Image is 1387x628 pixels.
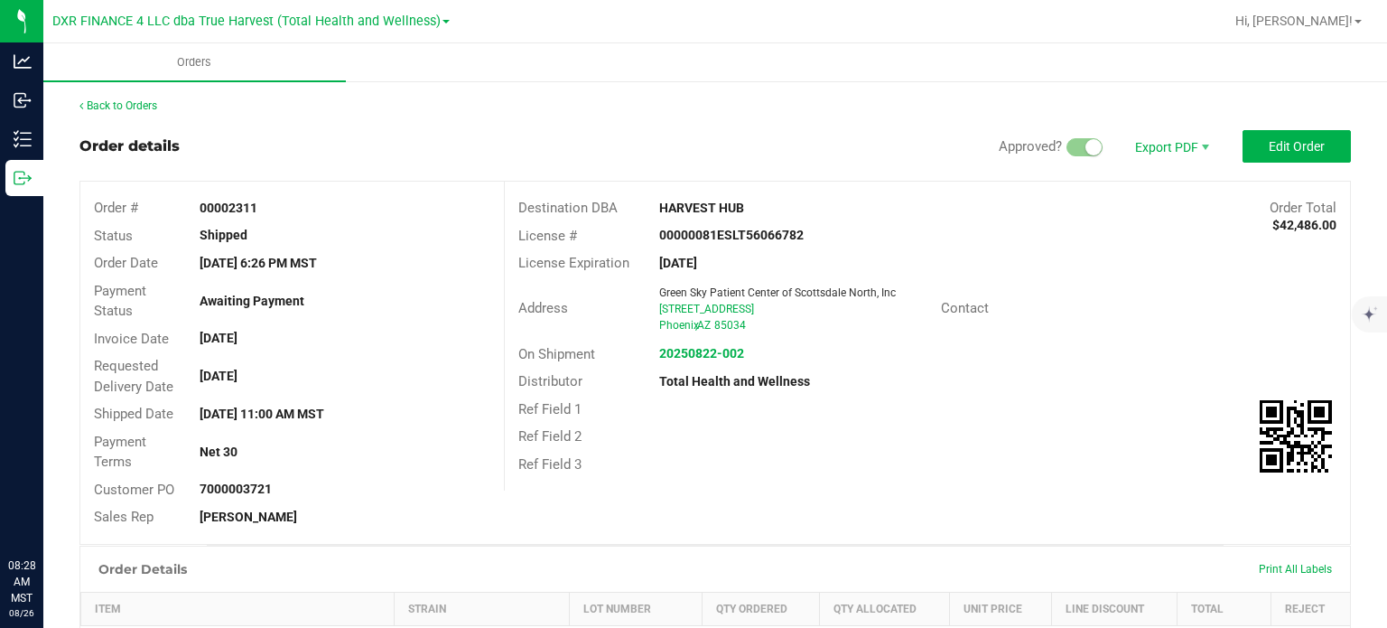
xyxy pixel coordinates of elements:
strong: [DATE] [659,256,697,270]
span: Payment Terms [94,434,146,471]
strong: Total Health and Wellness [659,374,810,389]
strong: HARVEST HUB [659,201,744,215]
span: Destination DBA [518,200,618,216]
span: Requested Delivery Date [94,358,173,395]
strong: 00000081ESLT56066782 [659,228,804,242]
inline-svg: Outbound [14,169,32,187]
th: Total [1178,592,1271,625]
th: Reject [1271,592,1350,625]
span: [STREET_ADDRESS] [659,303,754,315]
strong: 7000003721 [200,482,272,496]
img: Scan me! [1260,400,1332,473]
strong: $42,486.00 [1272,218,1336,232]
span: 85034 [714,319,746,332]
strong: [DATE] 11:00 AM MST [200,407,324,421]
span: Order Date [94,255,158,271]
span: Edit Order [1269,139,1325,154]
th: Item [81,592,395,625]
strong: [PERSON_NAME] [200,510,297,524]
th: Qty Allocated [819,592,950,625]
strong: Net 30 [200,445,237,459]
th: Unit Price [950,592,1052,625]
span: Order Total [1270,200,1336,216]
li: Export PDF [1116,130,1224,163]
span: Ref Field 1 [518,401,582,417]
p: 08:28 AM MST [8,558,35,606]
span: Distributor [518,373,582,389]
span: Ref Field 2 [518,428,582,445]
div: Order details [79,136,180,157]
span: Phoenix [659,319,699,332]
strong: Awaiting Payment [200,294,304,308]
span: Shipped Date [94,406,173,422]
span: AZ [697,319,711,332]
span: Customer PO [94,482,174,498]
strong: [DATE] [200,369,237,383]
span: License Expiration [518,255,629,271]
inline-svg: Inbound [14,91,32,109]
strong: [DATE] [200,331,237,345]
span: , [695,319,697,332]
a: Orders [43,43,346,81]
inline-svg: Analytics [14,52,32,70]
strong: Shipped [200,228,247,242]
th: Qty Ordered [703,592,819,625]
th: Lot Number [570,592,703,625]
span: Contact [941,300,989,316]
iframe: Resource center unread badge [53,481,75,502]
inline-svg: Inventory [14,130,32,148]
strong: [DATE] 6:26 PM MST [200,256,317,270]
span: Ref Field 3 [518,456,582,473]
span: License # [518,228,577,244]
iframe: Resource center [18,483,72,538]
span: Approved? [999,138,1062,155]
span: Sales Rep [94,509,154,525]
a: Back to Orders [79,99,157,112]
a: 20250822-002 [659,346,744,361]
button: Edit Order [1243,130,1351,163]
span: Order # [94,200,138,216]
span: Payment Status [94,283,146,320]
span: On Shipment [518,346,595,362]
span: Status [94,228,133,244]
strong: 00002311 [200,201,257,215]
span: Hi, [PERSON_NAME]! [1235,14,1353,28]
span: DXR FINANCE 4 LLC dba True Harvest (Total Health and Wellness) [52,14,441,29]
span: Invoice Date [94,331,169,347]
th: Line Discount [1052,592,1178,625]
span: Print All Labels [1259,563,1332,576]
h1: Order Details [98,562,187,576]
th: Strain [395,592,570,625]
p: 08/26 [8,606,35,620]
span: Orders [153,54,236,70]
qrcode: 00002311 [1260,400,1332,473]
span: Address [518,300,568,316]
span: Green Sky Patient Center of Scottsdale North, Inc [659,286,896,299]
